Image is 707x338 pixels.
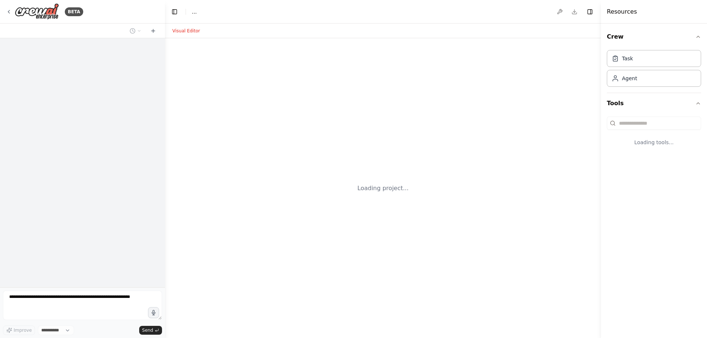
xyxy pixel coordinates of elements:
[148,307,159,318] button: Click to speak your automation idea
[169,7,180,17] button: Hide left sidebar
[127,26,144,35] button: Switch to previous chat
[622,75,637,82] div: Agent
[147,26,159,35] button: Start a new chat
[607,114,701,158] div: Tools
[192,8,197,15] span: ...
[142,327,153,333] span: Send
[168,26,204,35] button: Visual Editor
[607,47,701,93] div: Crew
[622,55,633,62] div: Task
[585,7,595,17] button: Hide right sidebar
[14,327,32,333] span: Improve
[65,7,83,16] div: BETA
[15,3,59,20] img: Logo
[3,325,35,335] button: Improve
[358,184,409,193] div: Loading project...
[192,8,197,15] nav: breadcrumb
[607,7,637,16] h4: Resources
[607,93,701,114] button: Tools
[607,133,701,152] div: Loading tools...
[607,26,701,47] button: Crew
[139,326,162,335] button: Send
